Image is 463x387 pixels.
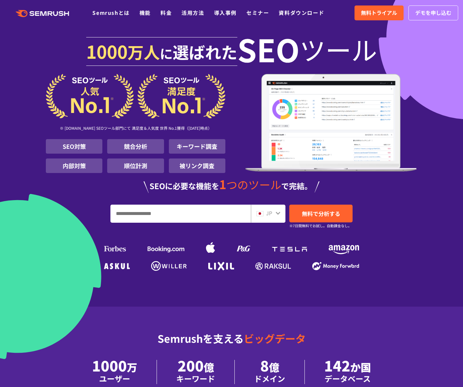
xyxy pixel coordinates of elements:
[157,360,235,384] li: 200
[324,373,371,384] div: データベース
[415,9,451,17] span: デモを申し込む
[408,5,458,20] a: デモを申し込む
[269,360,279,374] span: 億
[169,139,225,154] li: キーワード調査
[289,205,353,222] a: 無料で分析する
[160,44,173,63] span: に
[279,9,324,16] a: 資料ダウンロード
[302,209,340,218] span: 無料で分析する
[181,9,204,16] a: 活用方法
[92,9,129,16] a: Semrushとは
[361,9,397,17] span: 無料トライアル
[235,360,305,384] li: 8
[350,360,371,374] span: か国
[204,360,214,374] span: 億
[219,175,226,193] span: 1
[281,180,312,191] span: で完結。
[289,223,352,229] small: ※7日間無料でお試し。自動課金なし。
[160,9,172,16] a: 料金
[46,118,225,139] div: ※ [DOMAIN_NAME] SEOツール部門にて 満足度＆人気度 世界 No.1獲得（[DATE]時点）
[139,9,151,16] a: 機能
[355,5,404,20] a: 無料トライアル
[244,331,306,346] span: ビッグデータ
[46,178,417,193] div: SEOに必要な機能を
[226,177,281,192] span: つのツール
[107,158,164,173] li: 順位計測
[246,9,269,16] a: セミナー
[128,40,160,63] span: 万人
[46,158,102,173] li: 内部対策
[111,205,251,222] input: URL、キーワードを入力してください
[107,139,164,154] li: 競合分析
[266,209,272,217] span: JP
[176,373,215,384] div: キーワード
[214,9,237,16] a: 導入事例
[86,38,128,64] span: 1000
[46,327,417,360] div: Semrushを支える
[237,36,300,62] span: SEO
[169,158,225,173] li: 被リンク調査
[46,139,102,154] li: SEO対策
[300,36,377,62] span: ツール
[173,40,237,63] span: 選ばれた
[305,360,390,384] li: 142
[254,373,285,384] div: ドメイン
